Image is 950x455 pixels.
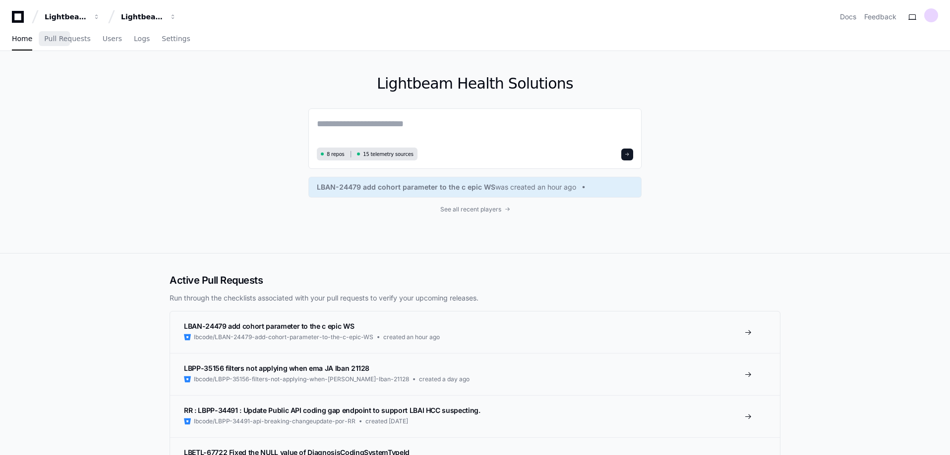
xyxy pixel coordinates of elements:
[45,12,87,22] div: Lightbeam Health
[103,36,122,42] span: Users
[184,364,369,372] span: LBPP-35156 filters not applying when ema JA lban 21128
[184,406,480,414] span: RR : LBPP-34491 : Update Public API coding gap endpoint to support LBAI HCC suspecting.
[170,353,780,395] a: LBPP-35156 filters not applying when ema JA lban 21128lbcode/LBPP-35156-filters-not-applying-when...
[41,8,104,26] button: Lightbeam Health
[170,395,780,437] a: RR : LBPP-34491 : Update Public API coding gap endpoint to support LBAI HCC suspecting.lbcode/LBP...
[864,12,896,22] button: Feedback
[12,28,32,51] a: Home
[194,333,373,341] span: lbcode/LBAN-24479-add-cohort-parameter-to-the-c-epic-WS
[840,12,856,22] a: Docs
[162,28,190,51] a: Settings
[184,322,354,330] span: LBAN-24479 add cohort parameter to the c epic WS
[495,182,576,192] span: was created an hour ago
[134,36,150,42] span: Logs
[308,205,642,213] a: See all recent players
[44,28,90,51] a: Pull Requests
[121,12,164,22] div: Lightbeam Health Solutions
[134,28,150,51] a: Logs
[12,36,32,42] span: Home
[170,293,780,303] p: Run through the checklists associated with your pull requests to verify your upcoming releases.
[440,205,501,213] span: See all recent players
[365,417,408,425] span: created [DATE]
[103,28,122,51] a: Users
[117,8,180,26] button: Lightbeam Health Solutions
[327,151,345,158] span: 8 repos
[419,375,470,383] span: created a day ago
[317,182,495,192] span: LBAN-24479 add cohort parameter to the c epic WS
[170,311,780,353] a: LBAN-24479 add cohort parameter to the c epic WSlbcode/LBAN-24479-add-cohort-parameter-to-the-c-e...
[194,375,409,383] span: lbcode/LBPP-35156-filters-not-applying-when-[PERSON_NAME]-lban-21128
[363,151,413,158] span: 15 telemetry sources
[383,333,440,341] span: created an hour ago
[317,182,633,192] a: LBAN-24479 add cohort parameter to the c epic WSwas created an hour ago
[308,75,642,93] h1: Lightbeam Health Solutions
[194,417,356,425] span: lbcode/LBPP-34491-api-breaking-changeupdate-por-RR
[170,273,780,287] h2: Active Pull Requests
[44,36,90,42] span: Pull Requests
[162,36,190,42] span: Settings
